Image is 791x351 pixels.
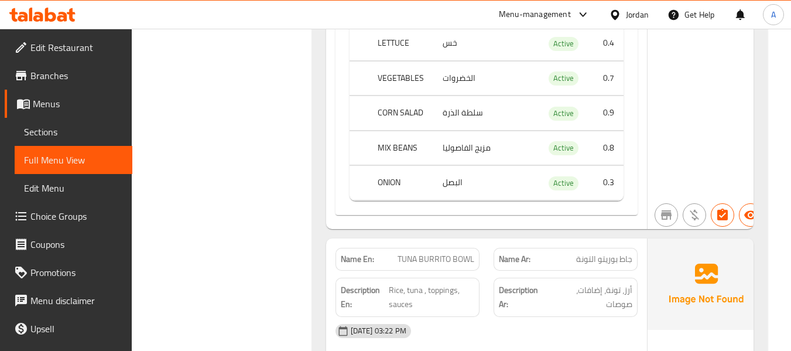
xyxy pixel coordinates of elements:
span: Branches [30,69,123,83]
td: 0.7 [588,61,624,96]
a: Upsell [5,315,132,343]
span: Active [549,176,578,190]
span: Menus [33,97,123,111]
span: A [771,8,776,21]
td: الخضروات [433,61,535,96]
td: مزيج الفاصوليا [433,131,535,165]
div: Menu-management [499,8,571,22]
span: Active [549,71,578,85]
th: ONION [368,166,433,200]
td: سلطة الذرة [433,96,535,131]
span: Sections [24,125,123,139]
a: Edit Menu [15,174,132,202]
strong: Name En: [341,253,374,265]
td: 0.8 [588,131,624,165]
strong: Description Ar: [499,283,548,312]
span: Choice Groups [30,209,123,223]
strong: Name Ar: [499,253,530,265]
div: Active [549,71,578,86]
td: خس [433,26,535,61]
th: LETTUCE [368,26,433,61]
th: VEGETABLES [368,61,433,96]
span: [DATE] 03:22 PM [346,325,411,336]
button: Purchased item [683,203,706,227]
span: أرز، تونة، إضافات، صوصات [550,283,632,312]
span: Active [549,107,578,120]
button: Not branch specific item [655,203,678,227]
span: Edit Menu [24,181,123,195]
a: Promotions [5,258,132,287]
div: Active [549,37,578,51]
span: Upsell [30,322,123,336]
span: Rice, tuna , toppings, sauces [389,283,474,312]
td: 0.4 [588,26,624,61]
a: Branches [5,62,132,90]
a: Menus [5,90,132,118]
a: Edit Restaurant [5,33,132,62]
span: Coupons [30,237,123,251]
td: البصل [433,166,535,200]
div: Active [549,107,578,121]
span: Active [549,37,578,50]
span: Edit Restaurant [30,40,123,54]
th: CORN SALAD [368,96,433,131]
a: Sections [15,118,132,146]
span: جاط بوريتو التونة [576,253,632,265]
img: Ae5nvW7+0k+MAAAAAElFTkSuQmCC [648,238,765,330]
span: TUNA BURRITO BOWL [398,253,474,265]
div: Jordan [626,8,649,21]
a: Menu disclaimer [5,287,132,315]
td: 0.3 [588,166,624,200]
button: Available [739,203,762,227]
td: 0.9 [588,96,624,131]
span: Promotions [30,265,123,280]
a: Full Menu View [15,146,132,174]
span: Menu disclaimer [30,294,123,308]
a: Coupons [5,230,132,258]
span: Active [549,141,578,155]
button: Has choices [711,203,734,227]
span: Full Menu View [24,153,123,167]
a: Choice Groups [5,202,132,230]
strong: Description En: [341,283,386,312]
th: MIX BEANS [368,131,433,165]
